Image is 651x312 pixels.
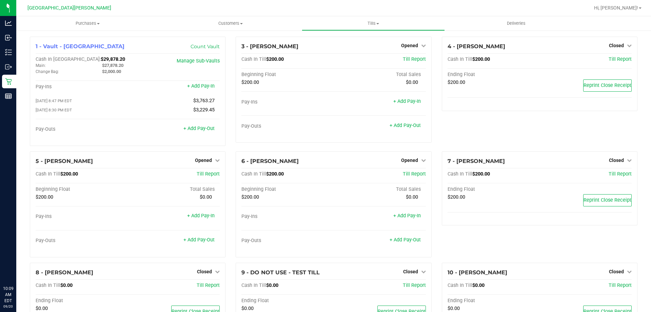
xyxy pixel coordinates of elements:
[609,269,624,274] span: Closed
[197,171,220,177] a: Till Report
[241,56,266,62] span: Cash In Till
[36,171,60,177] span: Cash In Till
[609,282,632,288] a: Till Report
[183,237,215,243] a: + Add Pay-Out
[5,34,12,41] inline-svg: Inbound
[102,69,121,74] span: $2,000.00
[36,63,46,68] span: Main:
[403,171,426,177] span: Till Report
[195,158,212,163] span: Opened
[36,84,128,90] div: Pay-Ins
[302,20,444,26] span: Tills
[241,43,298,50] span: 3 - [PERSON_NAME]
[16,20,159,26] span: Purchases
[401,158,418,163] span: Opened
[448,171,472,177] span: Cash In Till
[609,43,624,48] span: Closed
[187,213,215,219] a: + Add Pay-In
[5,20,12,26] inline-svg: Analytics
[241,123,334,129] div: Pay-Outs
[393,98,421,104] a: + Add Pay-In
[241,158,299,164] span: 6 - [PERSON_NAME]
[393,213,421,219] a: + Add Pay-In
[448,194,465,200] span: $200.00
[16,16,159,31] a: Purchases
[594,5,638,11] span: Hi, [PERSON_NAME]!
[36,306,48,311] span: $0.00
[241,194,259,200] span: $200.00
[406,79,418,85] span: $0.00
[241,171,266,177] span: Cash In Till
[101,56,125,62] span: $29,878.20
[448,298,540,304] div: Ending Float
[193,107,215,113] span: $3,229.45
[102,63,123,68] span: $27,878.20
[390,237,421,243] a: + Add Pay-Out
[609,56,632,62] a: Till Report
[472,171,490,177] span: $200.00
[36,298,128,304] div: Ending Float
[266,171,284,177] span: $200.00
[584,197,631,203] span: Reprint Close Receipt
[7,258,27,278] iframe: Resource center
[241,282,266,288] span: Cash In Till
[5,49,12,56] inline-svg: Inventory
[445,16,588,31] a: Deliveries
[266,282,278,288] span: $0.00
[403,282,426,288] a: Till Report
[193,98,215,104] span: $3,763.27
[60,171,78,177] span: $200.00
[583,194,632,206] button: Reprint Close Receipt
[191,43,220,50] a: Count Vault
[472,56,490,62] span: $200.00
[36,238,128,244] div: Pay-Outs
[5,78,12,85] inline-svg: Retail
[448,306,460,311] span: $0.00
[266,56,284,62] span: $200.00
[241,306,254,311] span: $0.00
[448,56,472,62] span: Cash In Till
[36,126,128,132] div: Pay-Outs
[36,108,72,112] span: [DATE] 8:30 PM EDT
[448,282,472,288] span: Cash In Till
[36,69,59,74] span: Change Bag:
[27,5,111,11] span: [GEOGRAPHIC_DATA][PERSON_NAME]
[448,79,465,85] span: $200.00
[159,20,301,26] span: Customers
[36,194,53,200] span: $200.00
[36,214,128,220] div: Pay-Ins
[241,298,334,304] div: Ending Float
[584,82,631,88] span: Reprint Close Receipt
[403,56,426,62] a: Till Report
[36,186,128,192] div: Beginning Float
[390,123,421,128] a: + Add Pay-Out
[36,56,101,62] span: Cash In [GEOGRAPHIC_DATA]:
[128,186,220,192] div: Total Sales
[197,282,220,288] a: Till Report
[448,43,505,50] span: 4 - [PERSON_NAME]
[472,282,485,288] span: $0.00
[498,20,535,26] span: Deliveries
[60,282,73,288] span: $0.00
[403,269,418,274] span: Closed
[334,186,426,192] div: Total Sales
[36,98,72,103] span: [DATE] 8:47 PM EDT
[36,282,60,288] span: Cash In Till
[609,158,624,163] span: Closed
[200,194,212,200] span: $0.00
[448,72,540,78] div: Ending Float
[401,43,418,48] span: Opened
[241,79,259,85] span: $200.00
[5,63,12,70] inline-svg: Outbound
[241,238,334,244] div: Pay-Outs
[177,58,220,64] a: Manage Sub-Vaults
[448,269,507,276] span: 10 - [PERSON_NAME]
[241,72,334,78] div: Beginning Float
[241,186,334,192] div: Beginning Float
